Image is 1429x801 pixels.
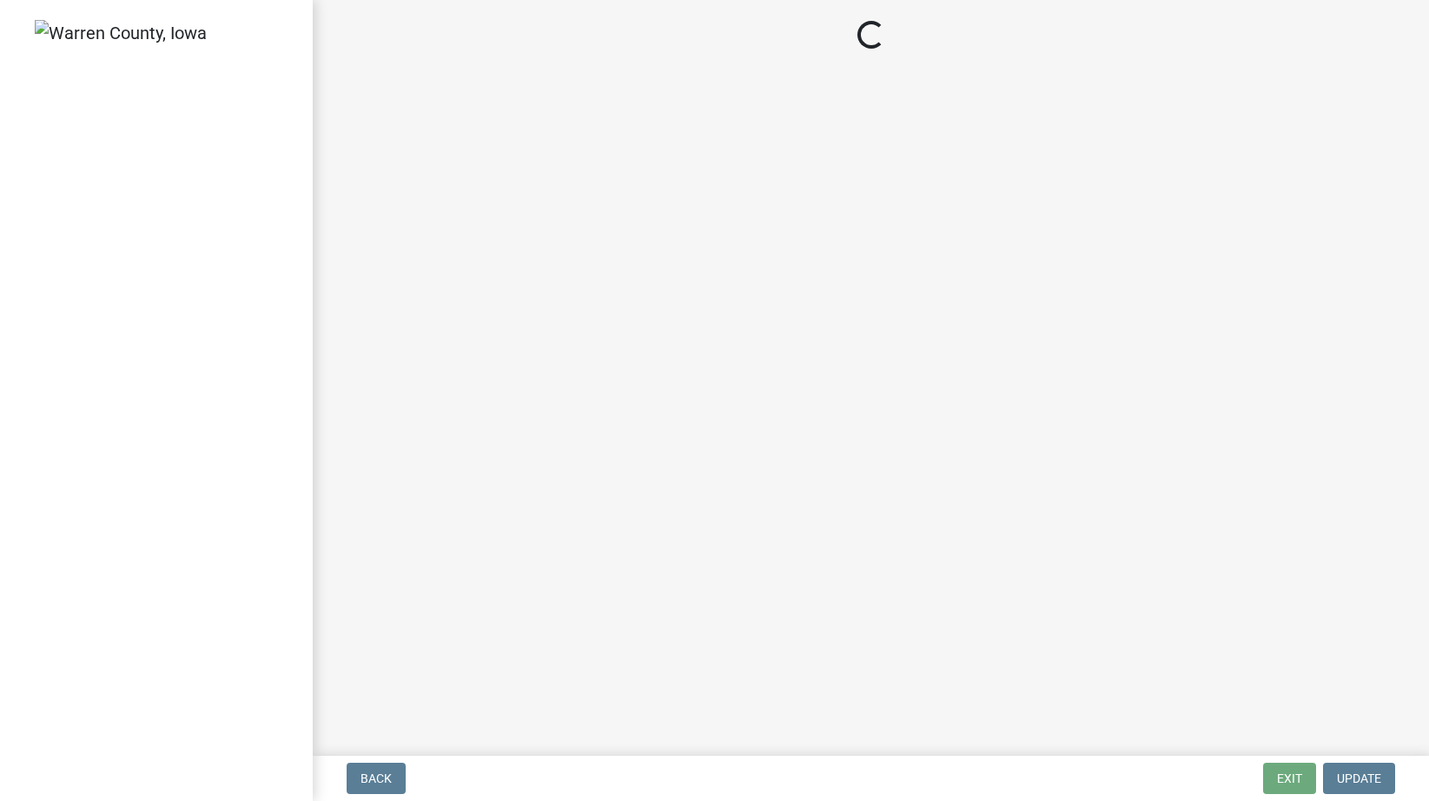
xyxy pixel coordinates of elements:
[1337,771,1381,785] span: Update
[35,20,207,46] img: Warren County, Iowa
[361,771,392,785] span: Back
[1323,763,1395,794] button: Update
[347,763,406,794] button: Back
[1263,763,1316,794] button: Exit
